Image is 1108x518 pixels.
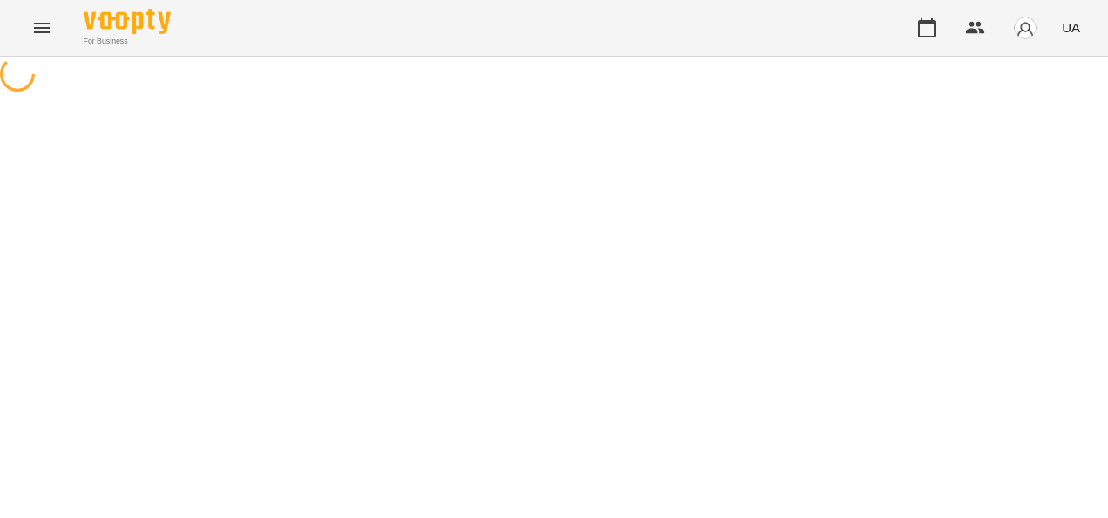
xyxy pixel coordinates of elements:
img: Voopty Logo [84,9,171,34]
span: For Business [84,36,171,47]
span: UA [1062,18,1080,37]
button: Menu [21,7,63,49]
img: avatar_s.png [1013,16,1037,40]
button: UA [1055,11,1087,44]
